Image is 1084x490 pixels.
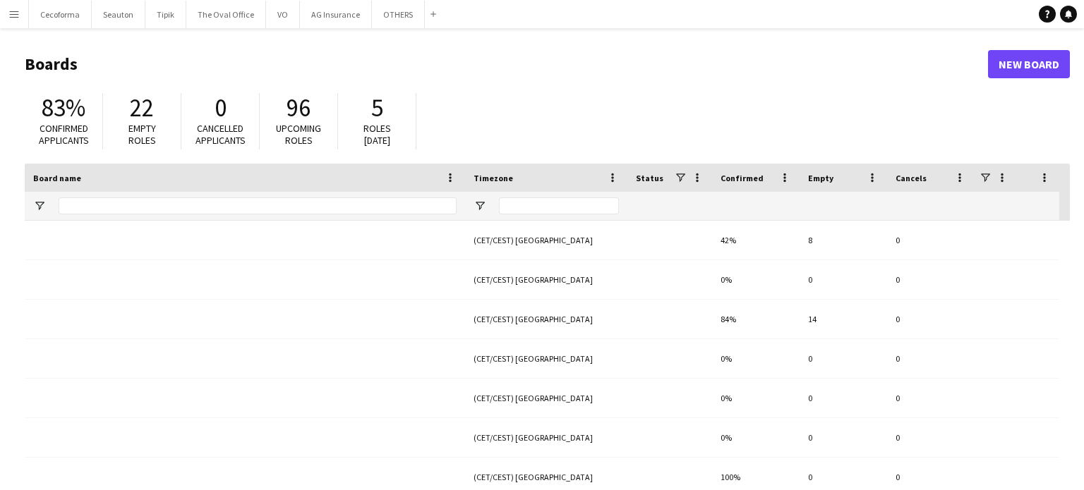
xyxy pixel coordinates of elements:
[465,221,627,259] div: (CET/CEST) [GEOGRAPHIC_DATA]
[465,260,627,299] div: (CET/CEST) [GEOGRAPHIC_DATA]
[25,54,988,75] h1: Boards
[276,122,321,147] span: Upcoming roles
[33,173,81,183] span: Board name
[474,173,513,183] span: Timezone
[465,418,627,457] div: (CET/CEST) [GEOGRAPHIC_DATA]
[287,92,311,123] span: 96
[800,339,887,378] div: 0
[887,379,975,417] div: 0
[145,1,186,28] button: Tipik
[800,260,887,299] div: 0
[887,418,975,457] div: 0
[128,122,156,147] span: Empty roles
[300,1,372,28] button: AG Insurance
[887,260,975,299] div: 0
[887,339,975,378] div: 0
[465,339,627,378] div: (CET/CEST) [GEOGRAPHIC_DATA]
[474,200,486,212] button: Open Filter Menu
[363,122,391,147] span: Roles [DATE]
[712,260,800,299] div: 0%
[887,221,975,259] div: 0
[33,200,46,212] button: Open Filter Menu
[721,173,764,183] span: Confirmed
[808,173,833,183] span: Empty
[988,50,1070,78] a: New Board
[636,173,663,183] span: Status
[266,1,300,28] button: VO
[800,300,887,338] div: 14
[92,1,145,28] button: Seauton
[712,418,800,457] div: 0%
[215,92,227,123] span: 0
[29,1,92,28] button: Cecoforma
[42,92,85,123] span: 83%
[712,339,800,378] div: 0%
[896,173,927,183] span: Cancels
[39,122,89,147] span: Confirmed applicants
[800,379,887,417] div: 0
[887,300,975,338] div: 0
[712,379,800,417] div: 0%
[800,221,887,259] div: 8
[800,418,887,457] div: 0
[465,379,627,417] div: (CET/CEST) [GEOGRAPHIC_DATA]
[465,300,627,338] div: (CET/CEST) [GEOGRAPHIC_DATA]
[59,197,457,214] input: Board name Filter Input
[712,300,800,338] div: 84%
[130,92,154,123] span: 22
[372,1,425,28] button: OTHERS
[712,221,800,259] div: 42%
[186,1,266,28] button: The Oval Office
[371,92,383,123] span: 5
[499,197,619,214] input: Timezone Filter Input
[195,122,246,147] span: Cancelled applicants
